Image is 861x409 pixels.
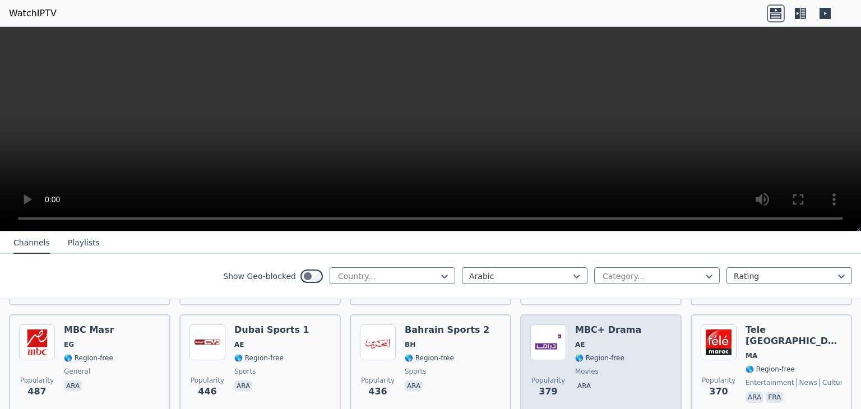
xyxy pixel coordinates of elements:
[746,392,763,403] p: ara
[19,324,55,360] img: MBC Masr
[575,340,585,349] span: AE
[575,324,641,336] h6: MBC+ Drama
[702,376,735,385] span: Popularity
[9,7,57,20] a: WatchIPTV
[405,354,454,362] span: 🌎 Region-free
[64,380,82,392] p: ara
[68,233,100,254] button: Playlists
[368,385,387,398] span: 436
[64,340,74,349] span: EG
[405,340,415,349] span: BH
[820,378,847,387] span: culture
[746,324,842,347] h6: Tele [GEOGRAPHIC_DATA]
[575,354,624,362] span: 🌎 Region-free
[531,376,565,385] span: Popularity
[64,367,90,376] span: general
[746,351,757,360] span: MA
[746,365,795,374] span: 🌎 Region-free
[797,378,817,387] span: news
[701,324,737,360] img: Tele Maroc
[234,354,284,362] span: 🌎 Region-free
[405,324,489,336] h6: Bahrain Sports 2
[766,392,783,403] p: fra
[27,385,46,398] span: 487
[234,340,244,349] span: AE
[575,367,599,376] span: movies
[361,376,395,385] span: Popularity
[234,324,309,336] h6: Dubai Sports 1
[191,376,224,385] span: Popularity
[746,378,794,387] span: entertainment
[20,376,54,385] span: Popularity
[405,367,426,376] span: sports
[539,385,557,398] span: 379
[64,354,113,362] span: 🌎 Region-free
[575,380,593,392] p: ara
[234,380,252,392] p: ara
[223,271,296,282] label: Show Geo-blocked
[530,324,566,360] img: MBC+ Drama
[405,380,423,392] p: ara
[13,233,50,254] button: Channels
[709,385,728,398] span: 370
[360,324,396,360] img: Bahrain Sports 2
[234,367,256,376] span: sports
[189,324,225,360] img: Dubai Sports 1
[64,324,114,336] h6: MBC Masr
[198,385,216,398] span: 446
